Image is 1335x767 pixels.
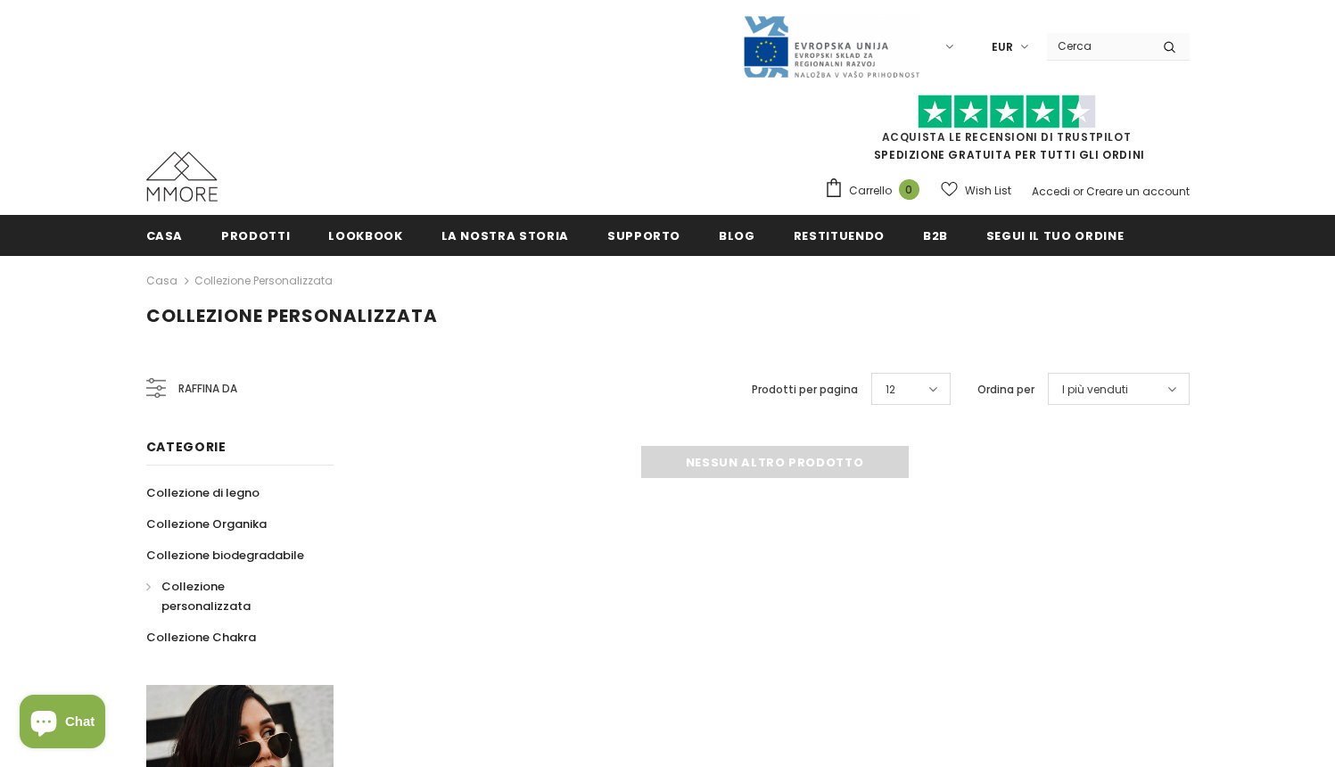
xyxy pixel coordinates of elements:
[14,695,111,753] inbox-online-store-chat: Shopify online store chat
[742,38,920,54] a: Javni Razpis
[146,484,260,501] span: Collezione di legno
[752,381,858,399] label: Prodotti per pagina
[742,14,920,79] img: Javni Razpis
[1032,184,1070,199] a: Accedi
[607,215,680,255] a: supporto
[607,227,680,244] span: supporto
[146,303,438,328] span: Collezione personalizzata
[965,182,1011,200] span: Wish List
[146,270,177,292] a: Casa
[918,95,1096,129] img: Fidati di Pilot Stars
[328,227,402,244] span: Lookbook
[794,227,885,244] span: Restituendo
[178,379,237,399] span: Raffina da
[441,215,569,255] a: La nostra storia
[1086,184,1190,199] a: Creare un account
[146,152,218,202] img: Casi MMORE
[824,177,928,204] a: Carrello 0
[1073,184,1084,199] span: or
[146,547,304,564] span: Collezione biodegradabile
[146,227,184,244] span: Casa
[441,227,569,244] span: La nostra storia
[1062,381,1128,399] span: I più venduti
[146,438,227,456] span: Categorie
[886,381,895,399] span: 12
[977,381,1034,399] label: Ordina per
[194,273,333,288] a: Collezione personalizzata
[794,215,885,255] a: Restituendo
[824,103,1190,162] span: SPEDIZIONE GRATUITA PER TUTTI GLI ORDINI
[146,515,267,532] span: Collezione Organika
[849,182,892,200] span: Carrello
[146,508,267,540] a: Collezione Organika
[986,215,1124,255] a: Segui il tuo ordine
[941,175,1011,206] a: Wish List
[923,227,948,244] span: B2B
[328,215,402,255] a: Lookbook
[221,227,290,244] span: Prodotti
[882,129,1132,144] a: Acquista le recensioni di TrustPilot
[899,179,919,200] span: 0
[146,629,256,646] span: Collezione Chakra
[146,571,314,622] a: Collezione personalizzata
[146,622,256,653] a: Collezione Chakra
[986,227,1124,244] span: Segui il tuo ordine
[719,227,755,244] span: Blog
[923,215,948,255] a: B2B
[1047,33,1150,59] input: Search Site
[719,215,755,255] a: Blog
[146,540,304,571] a: Collezione biodegradabile
[992,38,1013,56] span: EUR
[146,215,184,255] a: Casa
[221,215,290,255] a: Prodotti
[146,477,260,508] a: Collezione di legno
[161,578,251,614] span: Collezione personalizzata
